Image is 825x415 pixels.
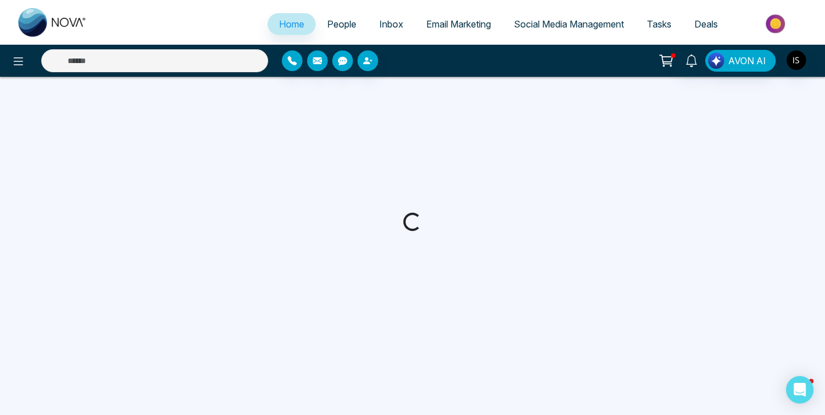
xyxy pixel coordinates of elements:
img: Market-place.gif [735,11,818,37]
span: Social Media Management [514,18,624,30]
img: User Avatar [787,50,806,70]
img: Nova CRM Logo [18,8,87,37]
a: Home [268,13,316,35]
span: Tasks [647,18,671,30]
a: Deals [683,13,729,35]
span: Home [279,18,304,30]
img: Lead Flow [708,53,724,69]
a: Inbox [368,13,415,35]
span: People [327,18,356,30]
span: AVON AI [728,54,766,68]
span: Deals [694,18,718,30]
button: AVON AI [705,50,776,72]
a: Email Marketing [415,13,502,35]
a: Social Media Management [502,13,635,35]
span: Email Marketing [426,18,491,30]
a: People [316,13,368,35]
span: Inbox [379,18,403,30]
div: Open Intercom Messenger [786,376,814,404]
a: Tasks [635,13,683,35]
